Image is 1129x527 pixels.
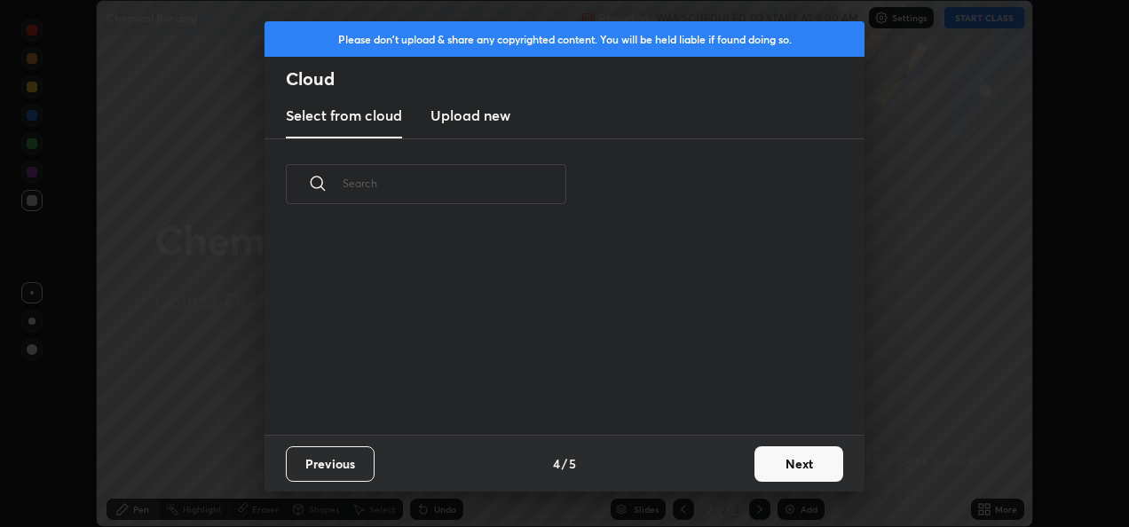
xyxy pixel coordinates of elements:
button: Next [754,446,843,482]
button: Previous [286,446,375,482]
h3: Select from cloud [286,105,402,126]
h4: 5 [569,454,576,473]
h4: / [562,454,567,473]
div: Please don't upload & share any copyrighted content. You will be held liable if found doing so. [264,21,865,57]
h2: Cloud [286,67,865,90]
h4: 4 [553,454,560,473]
input: Search [343,146,566,221]
h3: Upload new [430,105,510,126]
div: grid [264,224,843,435]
